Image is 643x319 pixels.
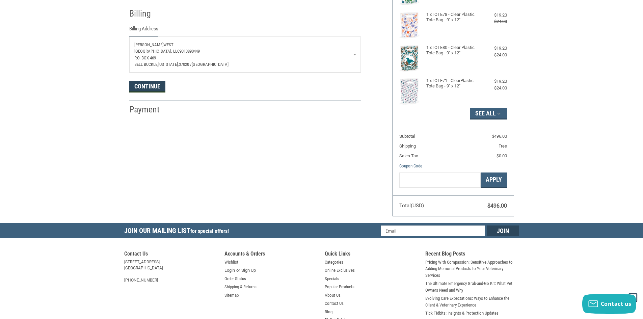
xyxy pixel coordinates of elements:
[325,275,339,282] a: Specials
[325,309,332,315] a: Blog
[470,108,507,119] button: See All
[399,143,416,149] span: Shipping
[224,284,257,290] a: Shipping & Returns
[426,78,479,89] h4: 1 x TOTE71 - ClearPlastic Tote Bag - 9" x 12"
[158,62,179,67] span: [US_STATE],
[325,292,341,299] a: About Us
[134,49,180,54] span: [GEOGRAPHIC_DATA], LLC
[487,225,519,236] input: Join
[426,12,479,23] h4: 1 x TOTE78 - Clear Plastic Tote Bag - 9" x 12"
[480,45,507,52] div: $19.20
[129,104,169,115] h2: Payment
[399,172,481,188] input: Gift Certificate or Coupon Code
[381,225,485,236] input: Email
[399,153,418,158] span: Sales Tax
[325,300,344,307] a: Contact Us
[399,203,424,209] span: Total (USD)
[497,153,507,158] span: $0.00
[399,134,415,139] span: Subtotal
[399,163,422,168] a: Coupon Code
[163,42,173,47] span: West
[224,267,235,274] a: Login
[481,172,507,188] button: Apply
[480,18,507,25] div: $24.00
[224,250,318,259] h5: Accounts & Orders
[601,300,632,308] span: Contact us
[130,37,361,73] a: Enter or select a different address
[582,294,636,314] button: Contact us
[426,45,479,56] h4: 1 x TOTE80 - Clear Plastic Tote Bag - 9" x 12"
[224,292,239,299] a: Sitemap
[224,275,246,282] a: Order Status
[325,284,354,290] a: Popular Products
[425,295,519,308] a: Evolving Care Expectations: Ways to Enhance the Client & Veterinary Experience
[124,223,232,240] h5: Join Our Mailing List
[192,62,229,67] span: [GEOGRAPHIC_DATA]
[179,62,192,67] span: 37020 /
[425,259,519,279] a: Pricing With Compassion: Sensitive Approaches to Adding Memorial Products to Your Veterinary Serv...
[425,280,519,293] a: The Ultimate Emergency Grab-and-Go Kit: What Pet Owners Need and Why
[129,25,158,36] legend: Billing Address
[480,12,507,19] div: $19.20
[425,310,499,317] a: Tick Tidbits: Insights & Protection Updates
[129,81,165,92] button: Continue
[134,55,156,60] span: P.O. Box 469
[134,62,158,67] span: Bell Buckle,
[124,250,218,259] h5: Contact Us
[325,250,419,259] h5: Quick Links
[180,49,200,54] span: 9313890449
[487,203,507,209] span: $496.00
[325,259,343,266] a: Categories
[480,85,507,91] div: $24.00
[124,259,218,283] address: [STREET_ADDRESS] [GEOGRAPHIC_DATA] [PHONE_NUMBER]
[480,52,507,58] div: $24.00
[241,267,256,274] a: Sign Up
[190,228,229,234] span: for special offers!
[325,267,355,274] a: Online Exclusives
[492,134,507,139] span: $496.00
[224,259,238,266] a: Wishlist
[134,42,163,47] span: [PERSON_NAME]
[425,250,519,259] h5: Recent Blog Posts
[480,78,507,85] div: $19.20
[499,143,507,149] span: Free
[129,8,169,19] h2: Billing
[232,267,244,274] span: or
